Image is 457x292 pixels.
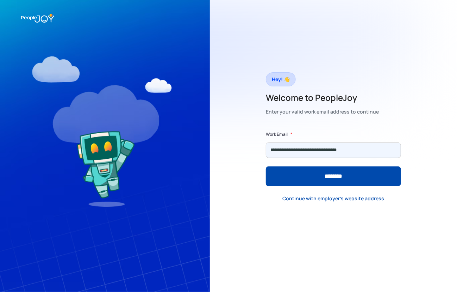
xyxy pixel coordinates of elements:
[266,92,379,103] h2: Welcome to PeopleJoy
[266,107,379,117] div: Enter your valid work email address to continue
[266,131,401,186] form: Form
[283,195,384,202] div: Continue with employer's website address
[266,131,288,138] label: Work Email
[277,191,390,206] a: Continue with employer's website address
[272,74,290,84] div: Hey! 👋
